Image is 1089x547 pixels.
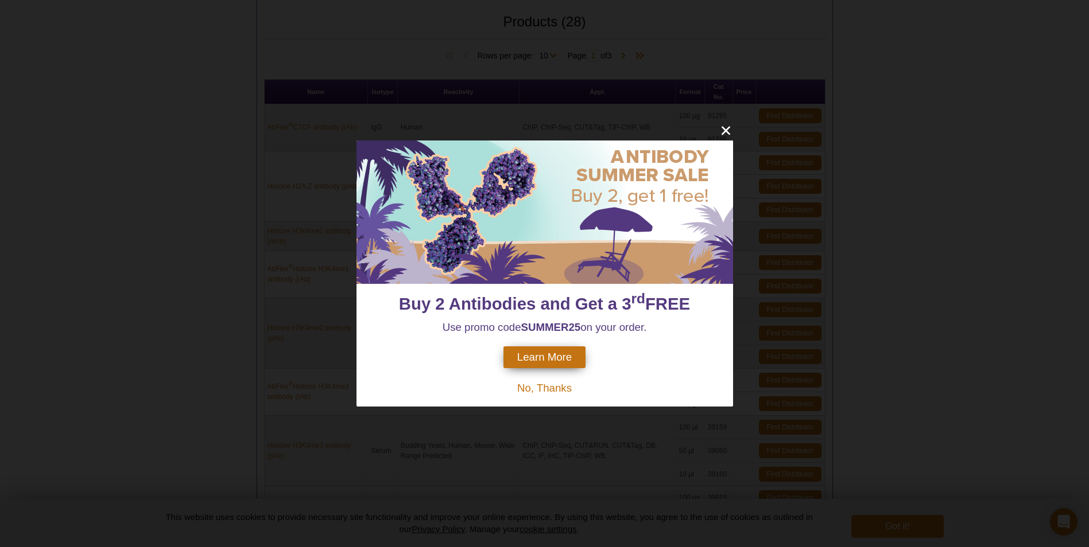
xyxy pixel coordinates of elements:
[719,123,733,138] button: close
[631,291,645,306] sup: rd
[517,351,572,364] span: Learn More
[521,321,581,333] strong: SUMMER25
[443,321,647,333] span: Use promo code on your order.
[399,294,690,313] span: Buy 2 Antibodies and Get a 3 FREE
[517,382,572,394] span: No, Thanks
